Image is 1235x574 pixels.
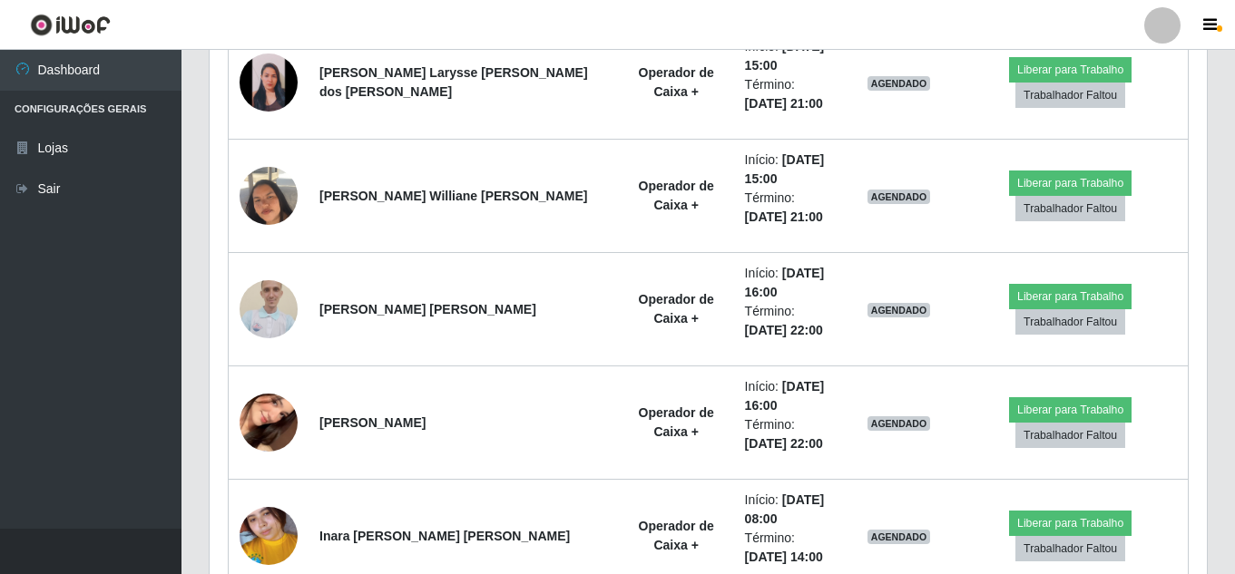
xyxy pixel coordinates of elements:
[1015,423,1125,448] button: Trabalhador Faltou
[745,189,834,227] li: Término:
[639,65,714,99] strong: Operador de Caixa +
[319,415,426,430] strong: [PERSON_NAME]
[745,415,834,453] li: Término:
[745,550,823,564] time: [DATE] 14:00
[240,360,298,486] img: 1753654466670.jpeg
[745,152,825,186] time: [DATE] 15:00
[639,292,714,326] strong: Operador de Caixa +
[867,530,931,544] span: AGENDADO
[1015,83,1125,108] button: Trabalhador Faltou
[30,14,111,36] img: CoreUI Logo
[745,323,823,337] time: [DATE] 22:00
[240,270,298,348] img: 1672088363054.jpeg
[1009,57,1132,83] button: Liberar para Trabalho
[867,303,931,317] span: AGENDADO
[745,151,834,189] li: Início:
[1009,170,1132,196] button: Liberar para Trabalho
[240,54,298,112] img: 1691592302153.jpeg
[745,379,825,413] time: [DATE] 16:00
[745,491,834,529] li: Início:
[319,189,587,203] strong: [PERSON_NAME] Williane [PERSON_NAME]
[1009,511,1132,536] button: Liberar para Trabalho
[745,96,823,111] time: [DATE] 21:00
[745,37,834,75] li: Início:
[745,75,834,113] li: Término:
[745,209,823,224] time: [DATE] 21:00
[1015,536,1125,561] button: Trabalhador Faltou
[867,76,931,91] span: AGENDADO
[745,436,823,451] time: [DATE] 22:00
[745,264,834,302] li: Início:
[867,190,931,204] span: AGENDADO
[867,416,931,431] span: AGENDADO
[639,405,714,439] strong: Operador de Caixa +
[745,492,825,526] time: [DATE] 08:00
[319,302,536,316] strong: [PERSON_NAME] [PERSON_NAME]
[639,179,714,212] strong: Operador de Caixa +
[639,519,714,552] strong: Operador de Caixa +
[745,529,834,567] li: Término:
[240,144,298,248] img: 1753925866233.jpeg
[319,529,570,543] strong: Inara [PERSON_NAME] [PERSON_NAME]
[745,266,825,299] time: [DATE] 16:00
[745,377,834,415] li: Início:
[1009,284,1132,309] button: Liberar para Trabalho
[1015,309,1125,335] button: Trabalhador Faltou
[1009,397,1132,423] button: Liberar para Trabalho
[319,65,588,99] strong: [PERSON_NAME] Larysse [PERSON_NAME] dos [PERSON_NAME]
[745,302,834,340] li: Término:
[1015,196,1125,221] button: Trabalhador Faltou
